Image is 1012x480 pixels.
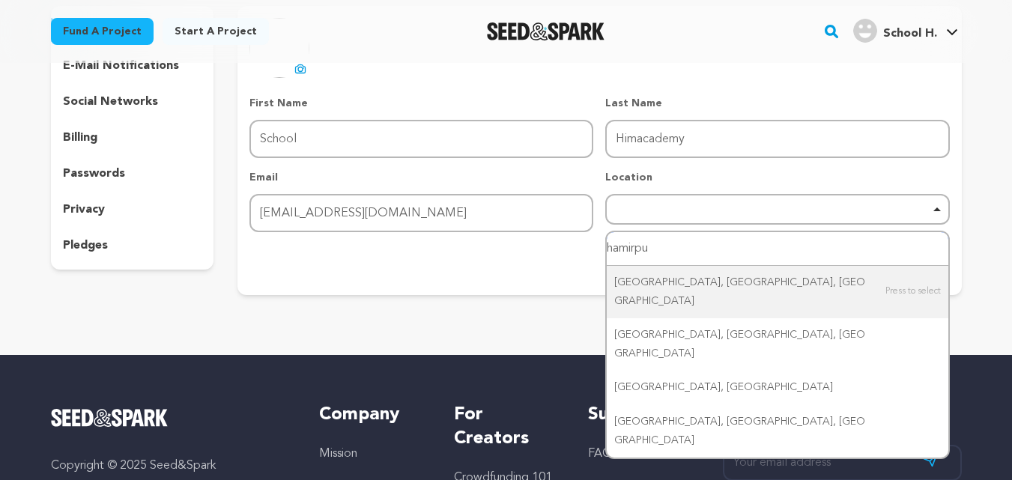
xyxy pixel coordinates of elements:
input: First Name [249,120,593,158]
p: pledges [63,237,108,255]
img: Seed&Spark Logo [51,409,169,427]
p: billing [63,129,97,147]
a: FAQs [588,448,616,460]
a: Fund a project [51,18,154,45]
div: [GEOGRAPHIC_DATA], [GEOGRAPHIC_DATA], [GEOGRAPHIC_DATA] [607,318,948,371]
div: [GEOGRAPHIC_DATA], [GEOGRAPHIC_DATA], [GEOGRAPHIC_DATA] [607,266,948,318]
button: pledges [51,234,214,258]
span: School H.'s Profile [850,16,961,47]
a: School H.'s Profile [850,16,961,43]
img: Seed&Spark Logo Dark Mode [487,22,605,40]
a: Seed&Spark Homepage [51,409,290,427]
button: privacy [51,198,214,222]
h5: For Creators [454,403,558,451]
p: social networks [63,93,158,111]
p: Email [249,170,593,185]
p: Last Name [605,96,949,111]
a: Start a project [163,18,269,45]
div: [GEOGRAPHIC_DATA], [GEOGRAPHIC_DATA] [607,371,948,404]
h5: Support [588,403,692,427]
img: user.png [853,19,877,43]
button: billing [51,126,214,150]
div: School H.'s Profile [853,19,937,43]
button: e-mail notifications [51,54,214,78]
p: passwords [63,165,125,183]
a: Seed&Spark Homepage [487,22,605,40]
button: social networks [51,90,214,114]
input: Last Name [605,120,949,158]
p: privacy [63,201,105,219]
a: Mission [319,448,357,460]
input: Email [249,194,593,232]
button: passwords [51,162,214,186]
p: e-mail notifications [63,57,179,75]
div: [GEOGRAPHIC_DATA], [GEOGRAPHIC_DATA], [GEOGRAPHIC_DATA] [607,405,948,458]
span: School H. [883,28,937,40]
p: Location [605,170,949,185]
p: First Name [249,96,593,111]
p: Copyright © 2025 Seed&Spark [51,457,290,475]
input: Start typing... [607,232,948,266]
h5: Company [319,403,423,427]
